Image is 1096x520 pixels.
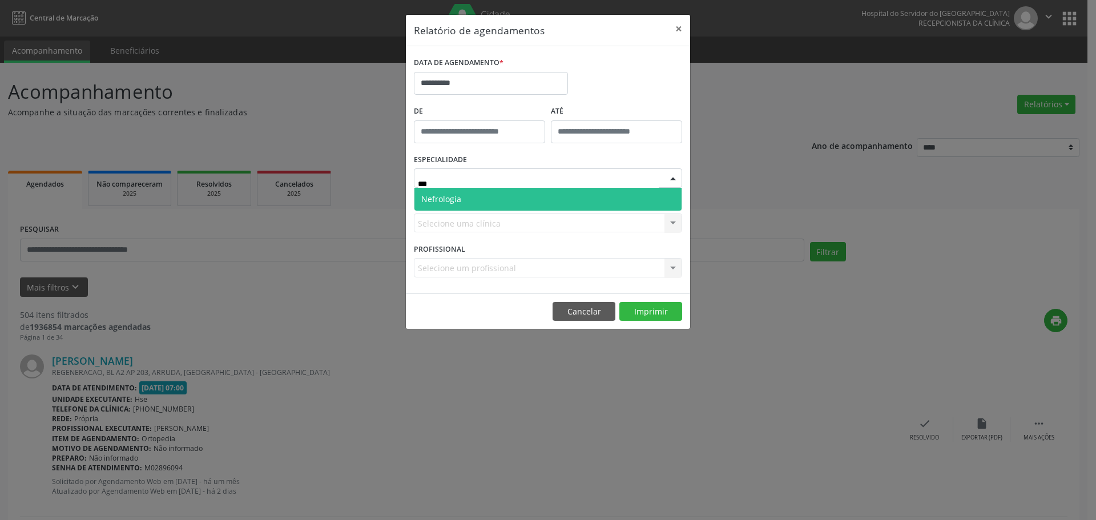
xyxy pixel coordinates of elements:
[414,54,503,72] label: DATA DE AGENDAMENTO
[421,194,461,204] span: Nefrologia
[619,302,682,321] button: Imprimir
[414,23,545,38] h5: Relatório de agendamentos
[414,151,467,169] label: ESPECIALIDADE
[414,240,465,258] label: PROFISSIONAL
[553,302,615,321] button: Cancelar
[414,103,545,120] label: De
[551,103,682,120] label: ATÉ
[667,15,690,43] button: Close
